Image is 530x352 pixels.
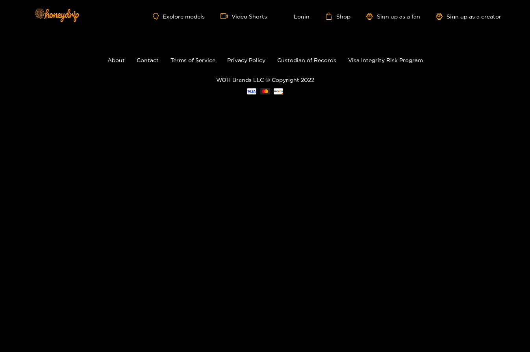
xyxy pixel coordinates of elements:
a: Login [283,13,309,20]
a: Explore models [153,13,205,20]
a: Shop [325,13,350,20]
a: Terms of Service [170,57,215,63]
a: Privacy Policy [227,57,265,63]
a: Sign up as a creator [436,13,501,20]
a: Contact [137,57,159,63]
a: Custodian of Records [277,57,336,63]
a: About [107,57,125,63]
a: Visa Integrity Risk Program [348,57,423,63]
a: Sign up as a fan [366,13,420,20]
a: Video Shorts [221,13,267,20]
span: video-camera [221,13,232,20]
